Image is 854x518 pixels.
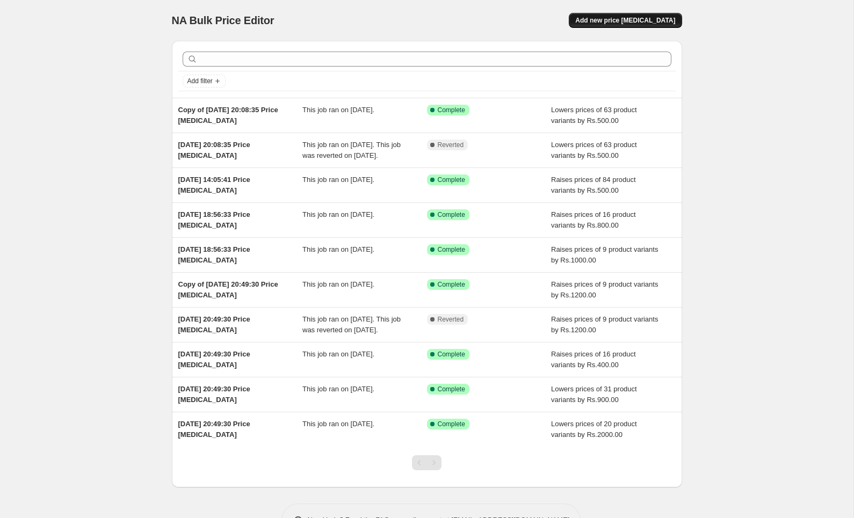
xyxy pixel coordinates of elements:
[302,385,374,393] span: This job ran on [DATE].
[438,210,465,219] span: Complete
[302,315,401,334] span: This job ran on [DATE]. This job was reverted on [DATE].
[302,245,374,253] span: This job ran on [DATE].
[438,350,465,359] span: Complete
[178,210,250,229] span: [DATE] 18:56:33 Price [MEDICAL_DATA]
[551,385,637,404] span: Lowers prices of 31 product variants by Rs.900.00
[178,245,250,264] span: [DATE] 18:56:33 Price [MEDICAL_DATA]
[178,141,250,159] span: [DATE] 20:08:35 Price [MEDICAL_DATA]
[551,315,658,334] span: Raises prices of 9 product variants by Rs.1200.00
[551,176,636,194] span: Raises prices of 84 product variants by Rs.500.00
[178,385,250,404] span: [DATE] 20:49:30 Price [MEDICAL_DATA]
[438,106,465,114] span: Complete
[302,210,374,218] span: This job ran on [DATE].
[551,350,636,369] span: Raises prices of 16 product variants by Rs.400.00
[569,13,682,28] button: Add new price [MEDICAL_DATA]
[551,280,658,299] span: Raises prices of 9 product variants by Rs.1200.00
[302,106,374,114] span: This job ran on [DATE].
[438,245,465,254] span: Complete
[551,245,658,264] span: Raises prices of 9 product variants by Rs.1000.00
[551,106,637,125] span: Lowers prices of 63 product variants by Rs.500.00
[575,16,675,25] span: Add new price [MEDICAL_DATA]
[551,210,636,229] span: Raises prices of 16 product variants by Rs.800.00
[438,280,465,289] span: Complete
[187,77,213,85] span: Add filter
[178,280,278,299] span: Copy of [DATE] 20:49:30 Price [MEDICAL_DATA]
[438,141,464,149] span: Reverted
[302,141,401,159] span: This job ran on [DATE]. This job was reverted on [DATE].
[302,420,374,428] span: This job ran on [DATE].
[178,420,250,439] span: [DATE] 20:49:30 Price [MEDICAL_DATA]
[551,141,637,159] span: Lowers prices of 63 product variants by Rs.500.00
[438,315,464,324] span: Reverted
[438,176,465,184] span: Complete
[302,176,374,184] span: This job ran on [DATE].
[438,420,465,428] span: Complete
[178,106,278,125] span: Copy of [DATE] 20:08:35 Price [MEDICAL_DATA]
[551,420,637,439] span: Lowers prices of 20 product variants by Rs.2000.00
[412,455,442,470] nav: Pagination
[302,280,374,288] span: This job ran on [DATE].
[178,315,250,334] span: [DATE] 20:49:30 Price [MEDICAL_DATA]
[438,385,465,393] span: Complete
[178,350,250,369] span: [DATE] 20:49:30 Price [MEDICAL_DATA]
[183,75,226,87] button: Add filter
[172,14,274,26] span: NA Bulk Price Editor
[178,176,250,194] span: [DATE] 14:05:41 Price [MEDICAL_DATA]
[302,350,374,358] span: This job ran on [DATE].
